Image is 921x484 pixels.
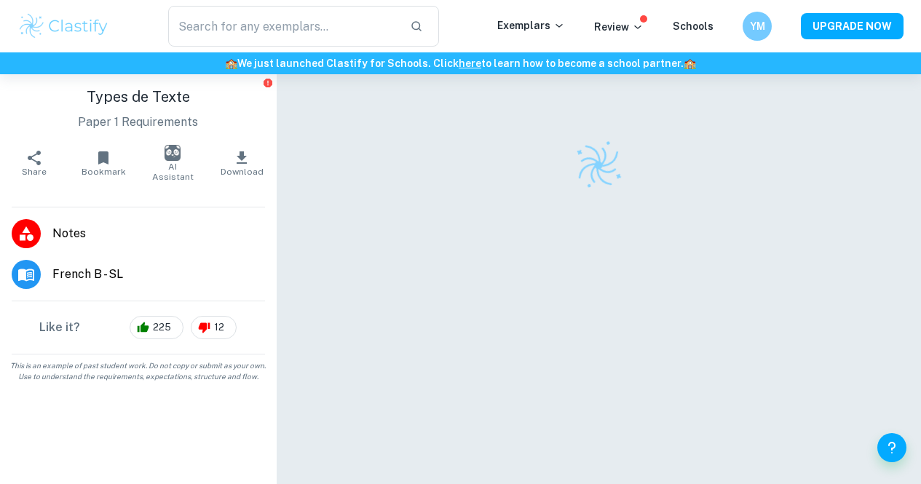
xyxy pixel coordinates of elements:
[801,13,904,39] button: UPGRADE NOW
[263,77,274,88] button: Report issue
[749,18,766,34] h6: YM
[191,316,237,339] div: 12
[12,86,265,108] h1: Types de Texte
[221,167,264,177] span: Download
[22,167,47,177] span: Share
[165,145,181,161] img: AI Assistant
[673,20,714,32] a: Schools
[52,266,265,283] span: French B - SL
[138,143,207,183] button: AI Assistant
[3,55,918,71] h6: We just launched Clastify for Schools. Click to learn how to become a school partner.
[207,143,277,183] button: Download
[6,360,271,382] span: This is an example of past student work. Do not copy or submit as your own. Use to understand the...
[69,143,138,183] button: Bookmark
[130,316,183,339] div: 225
[206,320,232,335] span: 12
[147,162,199,182] span: AI Assistant
[145,320,179,335] span: 225
[39,319,80,336] h6: Like it?
[225,57,237,69] span: 🏫
[684,57,696,69] span: 🏫
[459,57,481,69] a: here
[566,133,631,197] img: Clastify logo
[17,12,110,41] img: Clastify logo
[12,114,265,131] p: Paper 1 Requirements
[497,17,565,33] p: Exemplars
[168,6,398,47] input: Search for any exemplars...
[82,167,126,177] span: Bookmark
[877,433,906,462] button: Help and Feedback
[594,19,644,35] p: Review
[52,225,265,242] span: Notes
[743,12,772,41] button: YM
